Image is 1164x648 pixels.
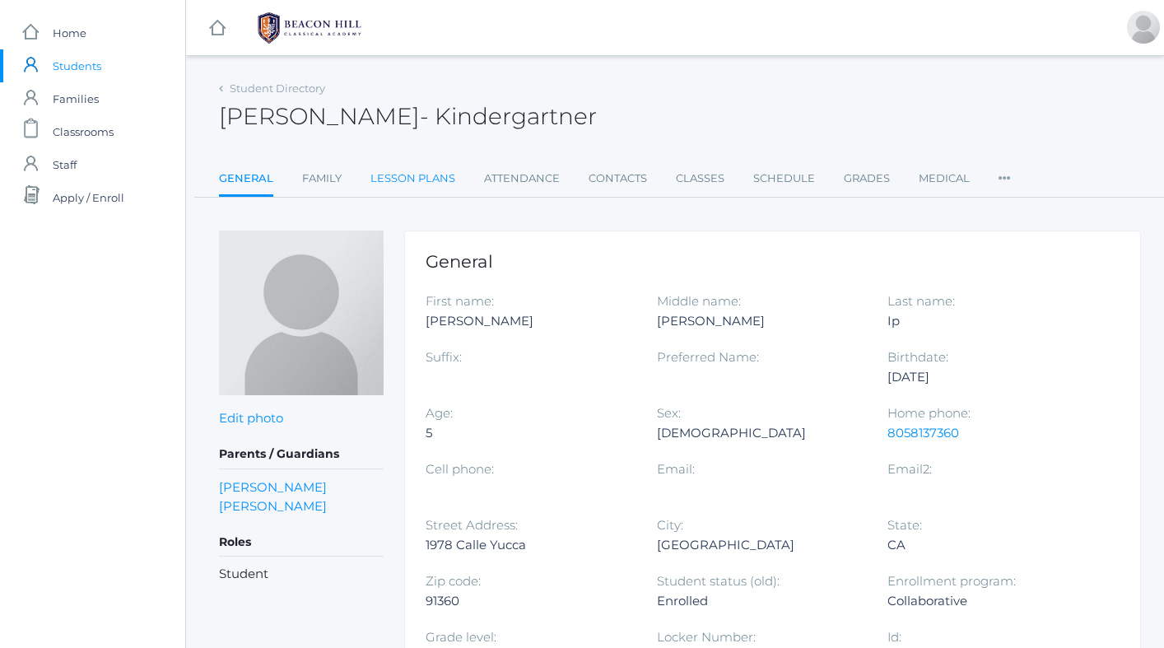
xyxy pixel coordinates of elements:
[53,49,101,82] span: Students
[887,405,971,421] label: Home phone:
[219,565,384,584] li: Student
[844,162,890,195] a: Grades
[219,529,384,557] h5: Roles
[426,461,494,477] label: Cell phone:
[887,517,922,533] label: State:
[219,496,327,515] a: [PERSON_NAME]
[887,367,1094,387] div: [DATE]
[219,410,283,426] a: Edit photo
[426,423,632,443] div: 5
[657,535,864,555] div: [GEOGRAPHIC_DATA]
[676,162,724,195] a: Classes
[887,591,1094,611] div: Collaborative
[887,573,1016,589] label: Enrollment program:
[657,405,681,421] label: Sex:
[657,517,683,533] label: City:
[219,441,384,469] h5: Parents / Guardians
[426,517,518,533] label: Street Address:
[657,629,756,645] label: Locker Number:
[426,573,481,589] label: Zip code:
[53,181,124,214] span: Apply / Enroll
[657,311,864,331] div: [PERSON_NAME]
[219,162,273,198] a: General
[753,162,815,195] a: Schedule
[657,349,759,365] label: Preferred Name:
[219,231,384,395] img: Christopher Ip
[420,102,597,130] span: - Kindergartner
[219,104,597,129] h2: [PERSON_NAME]
[426,349,462,365] label: Suffix:
[426,293,494,309] label: First name:
[426,591,632,611] div: 91360
[657,293,741,309] label: Middle name:
[887,535,1094,555] div: CA
[370,162,455,195] a: Lesson Plans
[426,252,1120,271] h1: General
[919,162,970,195] a: Medical
[887,461,932,477] label: Email2:
[426,405,453,421] label: Age:
[1127,11,1160,44] div: Lily Ip
[53,82,99,115] span: Families
[484,162,560,195] a: Attendance
[887,311,1094,331] div: Ip
[657,423,864,443] div: [DEMOGRAPHIC_DATA]
[589,162,647,195] a: Contacts
[887,293,955,309] label: Last name:
[53,16,86,49] span: Home
[426,629,496,645] label: Grade level:
[248,7,371,49] img: 1_BHCALogos-05.png
[657,573,780,589] label: Student status (old):
[887,629,901,645] label: Id:
[53,115,114,148] span: Classrooms
[657,591,864,611] div: Enrolled
[887,349,948,365] label: Birthdate:
[426,535,632,555] div: 1978 Calle Yucca
[219,478,327,496] a: [PERSON_NAME]
[657,461,695,477] label: Email:
[230,82,325,95] a: Student Directory
[302,162,342,195] a: Family
[53,148,77,181] span: Staff
[426,311,632,331] div: [PERSON_NAME]
[887,425,959,441] a: 8058137360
